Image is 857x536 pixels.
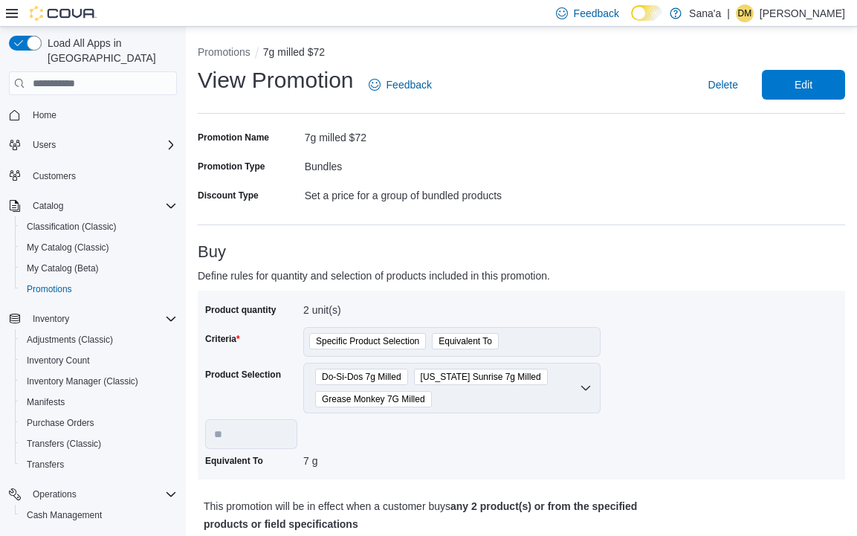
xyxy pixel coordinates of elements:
button: Promotions [15,279,183,300]
a: Manifests [21,393,71,411]
span: Customers [27,166,177,184]
span: Dark Mode [631,21,632,22]
span: My Catalog (Beta) [21,259,177,277]
nav: An example of EuiBreadcrumbs [198,45,845,62]
a: Cash Management [21,506,108,524]
button: Inventory [3,309,183,329]
a: My Catalog (Beta) [21,259,105,277]
span: Manifests [21,393,177,411]
span: Edit [795,77,812,92]
span: Delete [708,77,738,92]
button: Home [3,104,183,126]
span: Promotions [21,280,177,298]
a: Purchase Orders [21,414,100,432]
span: Home [27,106,177,124]
button: Operations [3,484,183,505]
a: Feedback [363,70,438,100]
a: Transfers [21,456,70,474]
span: Manifests [27,396,65,408]
button: My Catalog (Classic) [15,237,183,258]
img: Cova [30,6,97,21]
button: Users [27,136,62,154]
div: Set a price for a group of bundled products [305,184,522,201]
span: Specific Product Selection [309,333,426,349]
span: Specific Product Selection [316,334,419,349]
span: Inventory Count [21,352,177,369]
button: Inventory Count [15,350,183,371]
button: Promotions [198,46,250,58]
label: Discount Type [198,190,259,201]
label: Promotion Type [198,161,265,172]
button: Purchase Orders [15,413,183,433]
button: Users [3,135,183,155]
span: Grease Monkey 7G Milled [315,391,432,407]
span: Users [33,139,56,151]
span: My Catalog (Classic) [21,239,177,256]
span: Adjustments (Classic) [27,334,113,346]
span: Do-Si-Dos 7g Milled [322,369,401,384]
a: Inventory Count [21,352,96,369]
label: Equivalent To [205,455,263,467]
span: Classification (Classic) [27,221,117,233]
span: Adjustments (Classic) [21,331,177,349]
p: Sana'a [689,4,721,22]
button: Transfers (Classic) [15,433,183,454]
span: My Catalog (Beta) [27,262,99,274]
button: Manifests [15,392,183,413]
span: Feedback [387,77,432,92]
button: Customers [3,164,183,186]
button: Inventory [27,310,75,328]
span: Grease Monkey 7G Milled [322,392,425,407]
button: Inventory Manager (Classic) [15,371,183,392]
span: Operations [33,488,77,500]
span: Promotions [27,283,72,295]
p: This promotion will be in effect when a customer buys [204,497,680,533]
span: Classification (Classic) [21,218,177,236]
a: Transfers (Classic) [21,435,107,453]
a: Adjustments (Classic) [21,331,119,349]
span: Transfers [27,459,64,471]
button: 7g milled $72 [263,46,325,58]
label: Product quantity [205,304,276,316]
span: Operations [27,485,177,503]
span: Equivalent To [439,334,492,349]
span: Transfers (Classic) [27,438,101,450]
a: My Catalog (Classic) [21,239,115,256]
span: Purchase Orders [21,414,177,432]
label: Product Selection [205,369,281,381]
input: Dark Mode [631,5,662,21]
a: Home [27,106,62,124]
p: | [727,4,730,22]
div: Bundles [305,155,522,172]
button: Catalog [3,196,183,216]
p: [PERSON_NAME] [760,4,845,22]
div: 7 g [303,449,502,467]
a: Customers [27,167,82,185]
p: Define rules for quantity and selection of products included in this promotion. [198,267,683,285]
span: Florida Sunrise 7g Milled [414,369,548,385]
span: Home [33,109,56,121]
span: Transfers [21,456,177,474]
span: Load All Apps in [GEOGRAPHIC_DATA] [42,36,177,65]
a: Inventory Manager (Classic) [21,372,144,390]
button: Adjustments (Classic) [15,329,183,350]
span: Feedback [574,6,619,21]
div: Dhruvi Mavawala [736,4,754,22]
span: DM [738,4,752,22]
button: My Catalog (Beta) [15,258,183,279]
button: Catalog [27,197,69,215]
span: Customers [33,170,76,182]
span: Cash Management [27,509,102,521]
span: [US_STATE] Sunrise 7g Milled [421,369,541,384]
span: Cash Management [21,506,177,524]
label: Promotion Name [198,132,269,143]
span: Inventory [33,313,69,325]
a: Promotions [21,280,78,298]
span: Catalog [27,197,177,215]
span: My Catalog (Classic) [27,242,109,254]
span: Inventory Count [27,355,90,367]
span: Inventory Manager (Classic) [21,372,177,390]
div: 2 unit(s) [303,298,502,316]
button: Edit [762,70,845,100]
span: Do-Si-Dos 7g Milled [315,369,408,385]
